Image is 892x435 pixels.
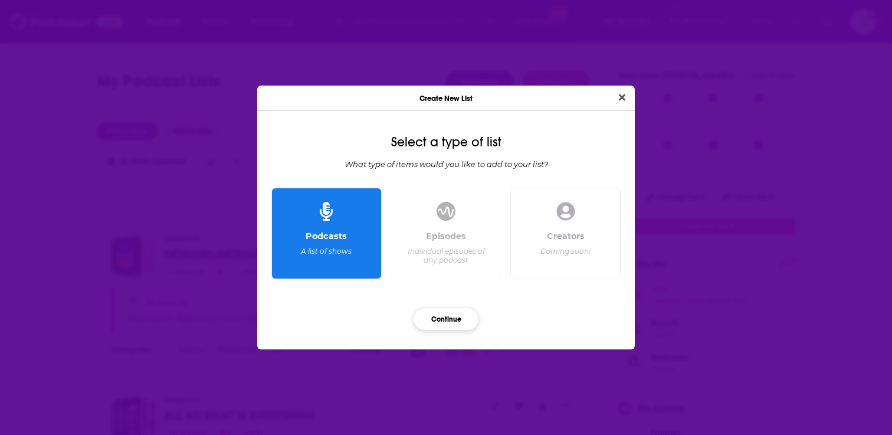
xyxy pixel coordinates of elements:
div: Select a type of list [267,135,625,150]
div: Creators [547,231,585,241]
div: Episodes [426,231,466,241]
button: Continue [413,308,479,331]
div: A list of shows [301,247,352,256]
button: Close [614,90,630,105]
div: Coming soon! [540,247,591,256]
div: What type of items would you like to add to your list? [267,159,625,169]
div: Podcasts [306,231,347,241]
div: Create New List [257,86,635,111]
div: Individual episodes of any podcast [405,247,486,264]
